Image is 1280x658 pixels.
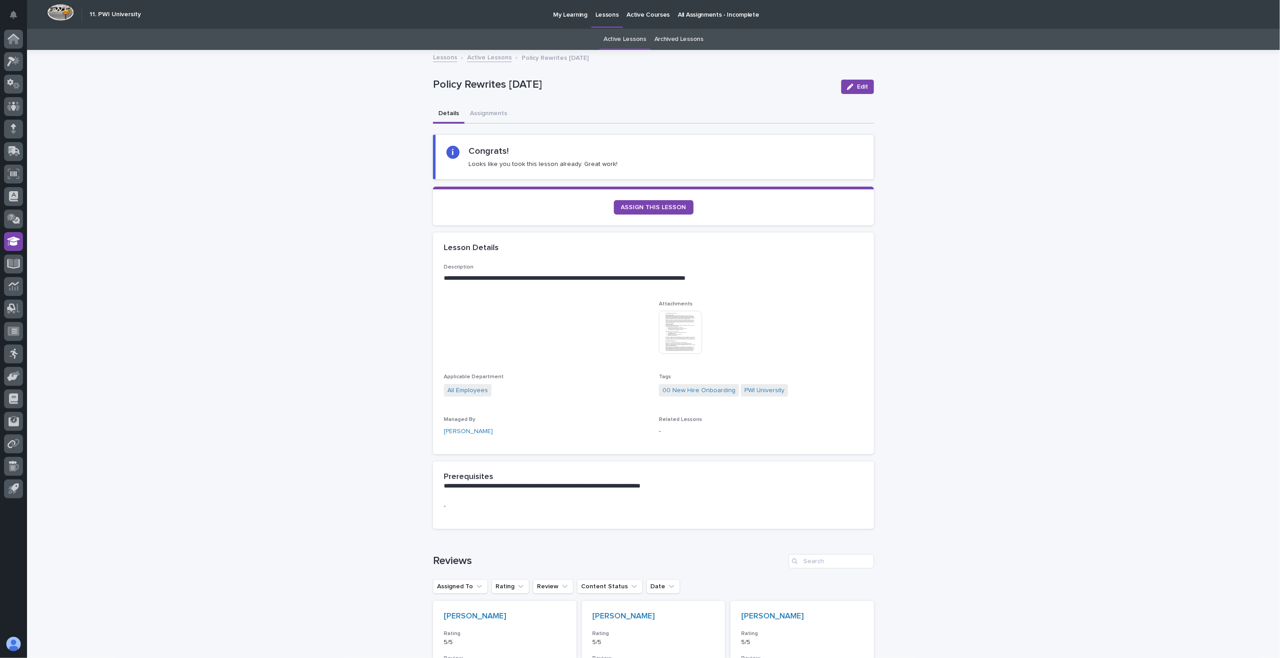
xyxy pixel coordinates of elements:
p: - [444,501,863,511]
p: 5/5 [593,639,715,646]
a: [PERSON_NAME] [444,427,493,436]
a: Active Lessons [604,29,646,50]
h2: 11. PWI University [90,11,141,18]
a: [PERSON_NAME] [593,612,655,622]
a: Archived Lessons [654,29,703,50]
p: 5/5 [741,639,863,646]
span: Edit [857,84,868,90]
div: Notifications [11,11,23,25]
a: [PERSON_NAME] [741,612,804,622]
span: Description [444,264,473,270]
h2: Congrats! [469,146,509,157]
span: ASSIGN THIS LESSON [621,204,686,210]
button: Notifications [4,5,23,24]
p: Policy Rewrites [DATE] [522,52,589,62]
a: [PERSON_NAME] [444,612,506,622]
h3: Rating [444,630,566,637]
img: Workspace Logo [47,4,74,21]
a: Lessons [433,52,457,62]
p: Looks like you took this lesson already. Great work! [469,160,617,168]
button: Rating [491,579,529,594]
a: PWI University [744,386,784,395]
button: users-avatar [4,635,23,654]
h2: Lesson Details [444,243,499,253]
span: Applicable Department [444,374,504,380]
button: Assignments [464,105,513,124]
p: 5/5 [444,639,566,646]
span: Related Lessons [659,417,702,422]
button: Assigned To [433,579,488,594]
h2: Prerequisites [444,472,493,482]
h3: Rating [741,630,863,637]
h3: Rating [593,630,715,637]
a: All Employees [447,386,488,395]
a: Active Lessons [467,52,512,62]
input: Search [789,554,874,568]
button: Review [533,579,573,594]
span: Managed By [444,417,475,422]
button: Details [433,105,464,124]
p: - [659,427,863,436]
a: 00 New Hire Onboarding [663,386,735,395]
a: ASSIGN THIS LESSON [614,200,694,215]
h1: Reviews [433,555,785,568]
span: Attachments [659,301,693,307]
button: Content Status [577,579,643,594]
span: Tags [659,374,671,380]
p: Policy Rewrites [DATE] [433,78,834,91]
button: Date [646,579,680,594]
button: Edit [841,80,874,94]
